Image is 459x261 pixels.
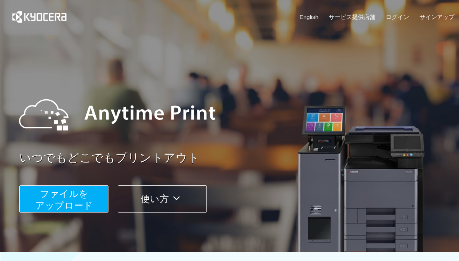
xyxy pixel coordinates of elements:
[299,13,318,21] a: English
[19,185,108,213] button: ファイルを​​アップロード
[419,13,454,21] a: サインアップ
[386,13,409,21] a: ログイン
[35,188,93,211] span: ファイルを ​​アップロード
[118,185,207,213] button: 使い方
[19,150,459,166] a: いつでもどこでもプリントアウト
[329,13,375,21] a: サービス提供店舗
